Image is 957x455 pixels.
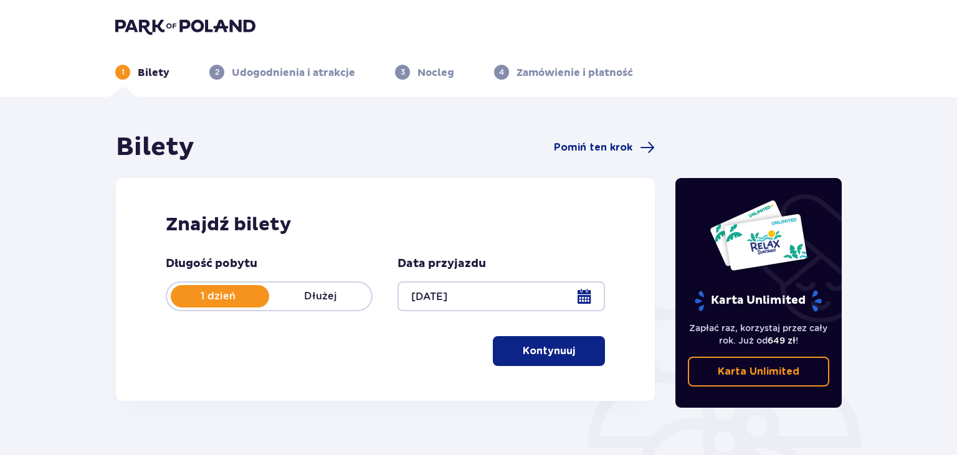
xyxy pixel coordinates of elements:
[499,67,504,78] p: 4
[554,141,632,154] span: Pomiń ten krok
[166,256,257,271] p: Długość pobytu
[395,65,454,80] div: 3Nocleg
[718,365,799,378] p: Karta Unlimited
[523,344,575,358] p: Kontynuuj
[166,213,605,237] h2: Znajdź bilety
[401,67,405,78] p: 3
[493,336,605,366] button: Kontynuuj
[517,66,633,80] p: Zamówienie i płatność
[116,132,194,163] h1: Bilety
[688,357,830,387] a: Karta Unlimited
[121,67,125,78] p: 1
[138,66,169,80] p: Bilety
[269,289,371,303] p: Dłużej
[209,65,355,80] div: 2Udogodnienia i atrakcje
[494,65,633,80] div: 4Zamówienie i płatność
[115,65,169,80] div: 1Bilety
[417,66,454,80] p: Nocleg
[215,67,219,78] p: 2
[768,335,796,345] span: 649 zł
[554,140,655,155] a: Pomiń ten krok
[398,256,486,271] p: Data przyjazdu
[709,199,808,271] img: Dwie karty całoroczne do Suntago z napisem 'UNLIMITED RELAX', na białym tle z tropikalnymi liśćmi...
[688,322,830,347] p: Zapłać raz, korzystaj przez cały rok. Już od !
[232,66,355,80] p: Udogodnienia i atrakcje
[167,289,269,303] p: 1 dzień
[115,17,255,35] img: Park of Poland logo
[693,290,823,312] p: Karta Unlimited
